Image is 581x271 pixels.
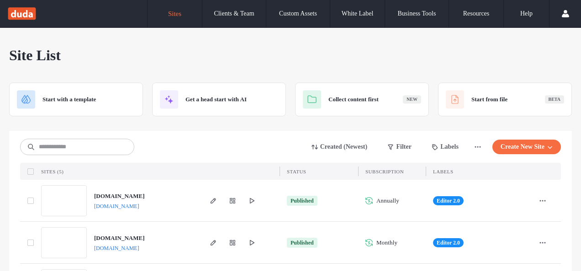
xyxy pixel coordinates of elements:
[295,83,429,116] div: Collect content firstNew
[424,140,467,154] button: Labels
[376,196,399,205] span: Annually
[42,95,96,104] span: Start with a template
[279,10,317,17] label: Custom Assets
[94,245,139,251] a: [DOMAIN_NAME]
[376,238,397,247] span: Monthly
[433,169,454,174] span: LABELS
[342,10,374,17] label: White Label
[94,203,139,209] a: [DOMAIN_NAME]
[545,95,565,104] div: Beta
[471,95,507,104] span: Start from file
[365,169,404,174] span: SUBSCRIPTION
[492,140,561,154] button: Create New Site
[328,95,379,104] span: Collect content first
[168,10,181,18] label: Sites
[152,83,286,116] div: Get a head start with AI
[185,95,247,104] span: Get a head start with AI
[463,10,490,17] label: Resources
[379,140,420,154] button: Filter
[398,10,436,17] label: Business Tools
[94,193,144,199] a: [DOMAIN_NAME]
[437,197,460,205] span: Editor 2.0
[9,46,61,64] span: Site List
[214,10,254,17] label: Clients & Team
[94,235,144,241] a: [DOMAIN_NAME]
[290,239,314,247] div: Published
[290,197,314,205] div: Published
[403,95,421,104] div: New
[304,140,376,154] button: Created (Newest)
[287,169,306,174] span: STATUS
[41,169,63,174] span: SITES (5)
[438,83,572,116] div: Start from fileBeta
[520,10,533,17] label: Help
[437,239,460,247] span: Editor 2.0
[9,83,143,116] div: Start with a template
